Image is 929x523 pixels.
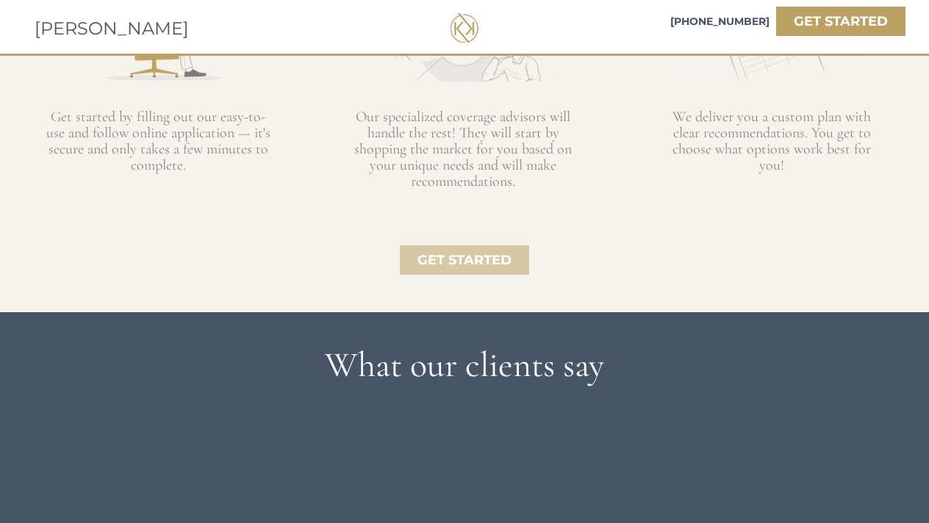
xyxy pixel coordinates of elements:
[400,245,529,275] a: GET STARTED
[46,108,270,174] span: Get started by filling out our easy-to-use and follow online application — it's secure and only t...
[325,344,604,386] span: What our clients say
[776,7,905,36] a: GET STARTED
[670,15,770,28] span: [PHONE_NUMBER]
[417,252,512,268] strong: GET STARTED
[354,108,572,190] span: Our specialized coverage advisors will handle the rest! They will start by shopping the market fo...
[794,13,888,29] strong: GET STARTED
[35,18,189,39] span: [PERSON_NAME]
[672,108,871,174] span: We deliver you a custom plan with clear recommendations. You get to choose what options work best...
